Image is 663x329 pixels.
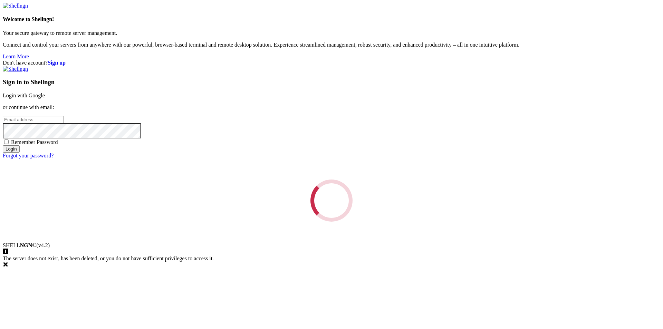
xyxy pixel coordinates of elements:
div: Loading... [307,176,356,225]
a: Sign up [48,60,66,66]
input: Remember Password [4,139,9,144]
div: Dismiss this notification [3,262,660,269]
div: Don't have account? [3,60,660,66]
a: Learn More [3,54,29,59]
p: Your secure gateway to remote server management. [3,30,660,36]
p: or continue with email: [3,104,660,110]
p: Connect and control your servers from anywhere with our powerful, browser-based terminal and remo... [3,42,660,48]
span: SHELL © [3,242,50,248]
input: Login [3,145,20,153]
b: NGN [20,242,32,248]
div: The server does not exist, has been deleted, or you do not have sufficient privileges to access it. [3,255,660,269]
a: Forgot your password? [3,153,54,158]
h3: Sign in to Shellngn [3,78,660,86]
h4: Welcome to Shellngn! [3,16,660,22]
input: Email address [3,116,64,123]
img: Shellngn [3,3,28,9]
img: Shellngn [3,66,28,72]
span: Remember Password [11,139,58,145]
span: 4.2.0 [37,242,50,248]
a: Login with Google [3,93,45,98]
